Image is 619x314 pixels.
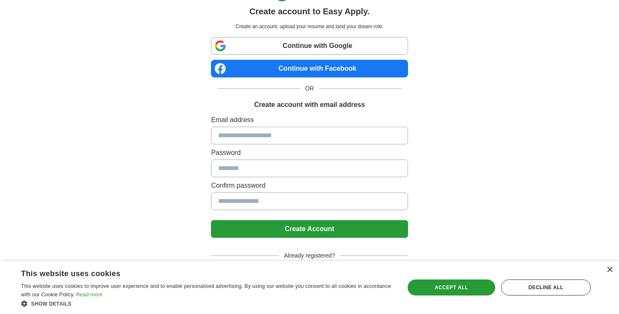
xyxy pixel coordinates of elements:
a: Continue with Google [211,37,408,55]
a: Continue with Facebook [211,60,408,77]
span: Already registered? [279,251,340,260]
label: Email address [211,115,408,125]
label: Confirm password [211,181,408,191]
h1: Create account with email address [254,100,365,110]
div: Accept all [408,279,495,295]
div: Show details [21,299,393,308]
span: This website uses cookies to improve user experience and to enable personalised advertising. By u... [21,283,391,298]
span: Show details [31,301,72,307]
a: Read more, opens a new window [76,292,102,298]
div: Decline all [501,279,591,295]
div: This website uses cookies [21,266,372,279]
button: Create Account [211,220,408,238]
h1: Create account to Easy Apply. [249,5,370,18]
p: Create an account, upload your resume and land your dream role. [213,23,406,30]
span: OR [300,84,319,93]
div: Close [606,267,613,273]
label: Password [211,148,408,158]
